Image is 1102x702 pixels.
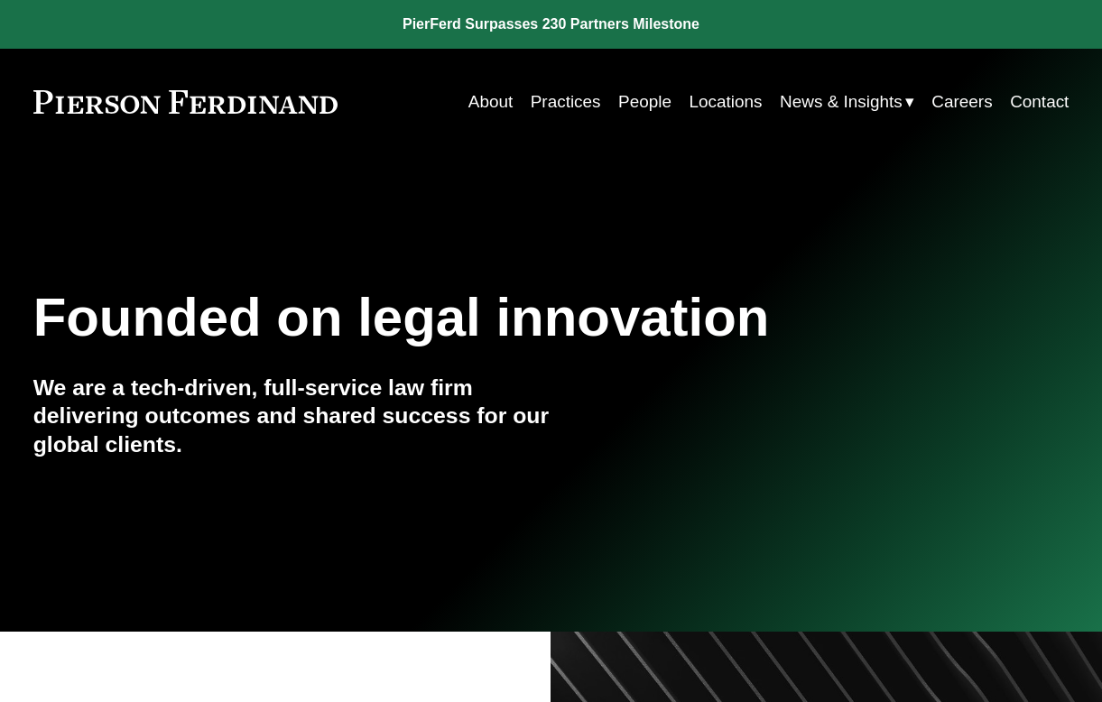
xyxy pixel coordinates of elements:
a: Contact [1010,85,1069,119]
h1: Founded on legal innovation [33,287,896,349]
a: About [468,85,513,119]
h4: We are a tech-driven, full-service law firm delivering outcomes and shared success for our global... [33,374,551,458]
a: folder dropdown [780,85,914,119]
span: News & Insights [780,87,903,117]
a: Careers [931,85,992,119]
a: Locations [690,85,763,119]
a: People [618,85,671,119]
a: Practices [531,85,601,119]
